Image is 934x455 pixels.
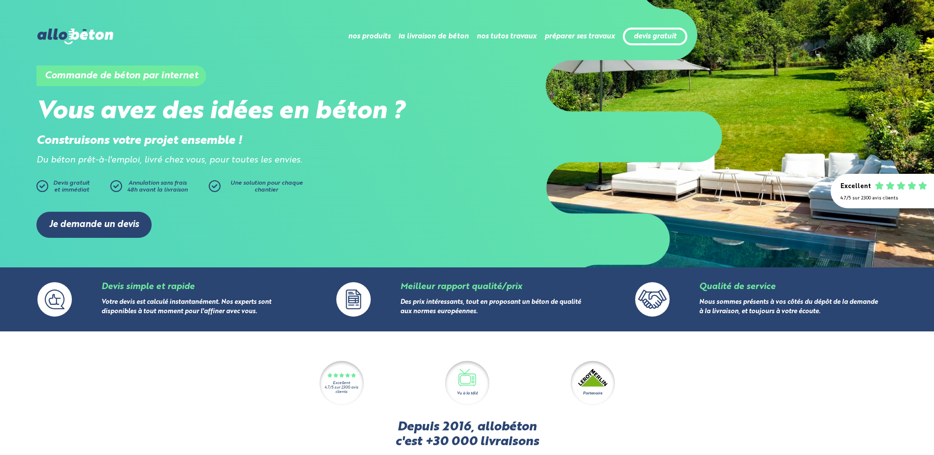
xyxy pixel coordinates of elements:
div: Excellent [333,381,350,386]
a: Votre devis est calculé instantanément. Nos experts sont disponibles à tout moment pour l'affiner... [101,299,271,315]
a: Devis gratuitet immédiat [36,180,105,197]
li: préparer ses travaux [545,25,615,48]
span: Une solution pour chaque chantier [230,180,303,193]
a: Une solution pour chaque chantier [209,180,307,197]
h1: Commande de béton par internet [36,65,206,86]
li: la livraison de béton [398,25,469,48]
span: Annulation sans frais 48h avant la livraison [127,180,188,193]
span: Devis gratuit et immédiat [53,180,90,193]
h2: Vous avez des idées en béton ? [36,97,467,127]
a: Annulation sans frais48h avant la livraison [110,180,209,197]
a: Meilleur rapport qualité/prix [400,283,522,291]
a: Je demande un devis [36,212,152,238]
li: nos produits [348,25,390,48]
strong: Construisons votre projet ensemble ! [36,135,242,147]
li: nos tutos travaux [477,25,537,48]
a: devis gratuit [634,32,676,41]
a: Devis simple et rapide [101,283,194,291]
a: Qualité de service [699,283,775,291]
div: Vu à la télé [457,390,478,396]
i: Du béton prêt-à-l'emploi, livré chez vous, pour toutes les envies. [36,156,302,164]
a: Des prix intéressants, tout en proposant un béton de qualité aux normes européennes. [400,299,581,315]
div: Excellent [840,183,871,191]
img: allobéton [37,29,113,44]
div: 4.7/5 sur 2300 avis clients [840,195,924,201]
div: Partenaire [583,390,602,396]
div: 4.7/5 sur 2300 avis clients [320,386,364,394]
a: Nous sommes présents à vos côtés du dépôt de la demande à la livraison, et toujours à votre écoute. [699,299,878,315]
